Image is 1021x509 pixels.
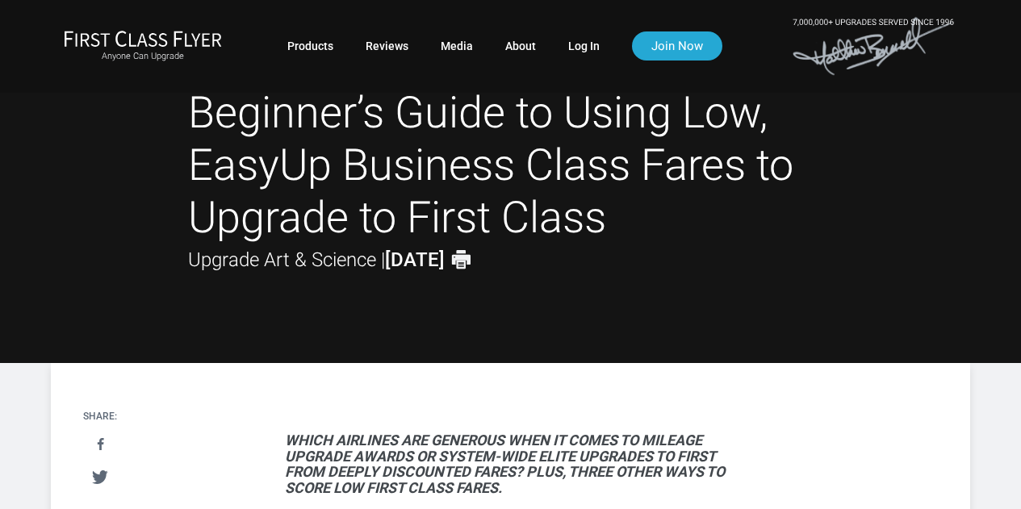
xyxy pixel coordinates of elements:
a: Media [441,31,473,60]
a: Tweet [84,462,117,492]
strong: [DATE] [385,248,445,271]
a: First Class FlyerAnyone Can Upgrade [64,30,222,62]
h4: Share: [83,411,117,422]
a: About [505,31,536,60]
h1: Beginner’s Guide to Using Low, EasyUp Business Class Fares to Upgrade to First Class [188,87,834,244]
img: First Class Flyer [64,30,222,47]
em: Which airlines are generous when it comes to mileage upgrade awards or system-wide elite upgrades... [285,432,725,496]
a: Products [287,31,333,60]
div: Upgrade Art & Science | [188,244,473,275]
a: Reviews [366,31,408,60]
small: Anyone Can Upgrade [64,51,222,62]
a: Share [84,430,117,460]
a: Join Now [632,31,722,60]
a: Log In [568,31,600,60]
